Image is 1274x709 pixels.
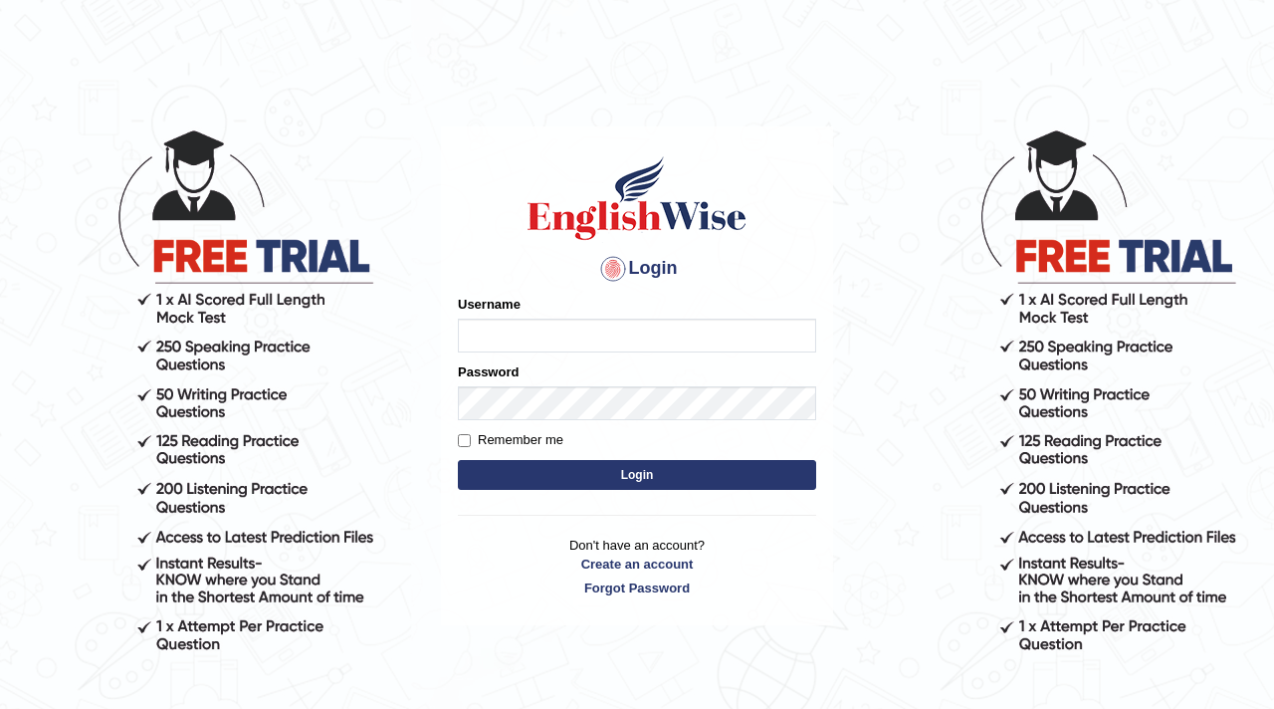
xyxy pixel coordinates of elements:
button: Login [458,460,816,490]
label: Remember me [458,430,563,450]
input: Remember me [458,434,471,447]
a: Create an account [458,555,816,574]
img: Logo of English Wise sign in for intelligent practice with AI [524,153,750,243]
a: Forgot Password [458,579,816,597]
label: Username [458,295,521,314]
label: Password [458,362,519,381]
p: Don't have an account? [458,536,816,597]
h4: Login [458,253,816,285]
